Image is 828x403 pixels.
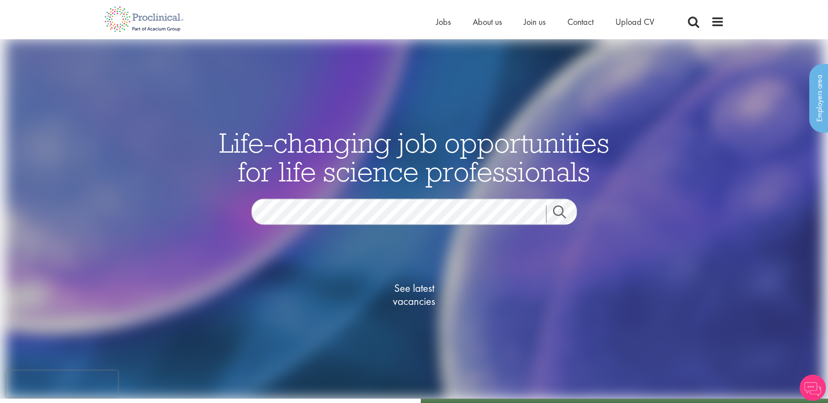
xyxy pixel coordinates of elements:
img: Chatbot [800,375,826,401]
img: candidate home [5,39,822,399]
a: Job search submit button [546,205,584,223]
a: Contact [567,16,594,27]
a: Jobs [436,16,451,27]
a: Join us [524,16,546,27]
a: About us [473,16,502,27]
a: Upload CV [615,16,654,27]
a: See latestvacancies [371,247,458,343]
span: Life-changing job opportunities for life science professionals [219,125,609,189]
iframe: reCAPTCHA [6,371,118,397]
span: See latest vacancies [371,282,458,308]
